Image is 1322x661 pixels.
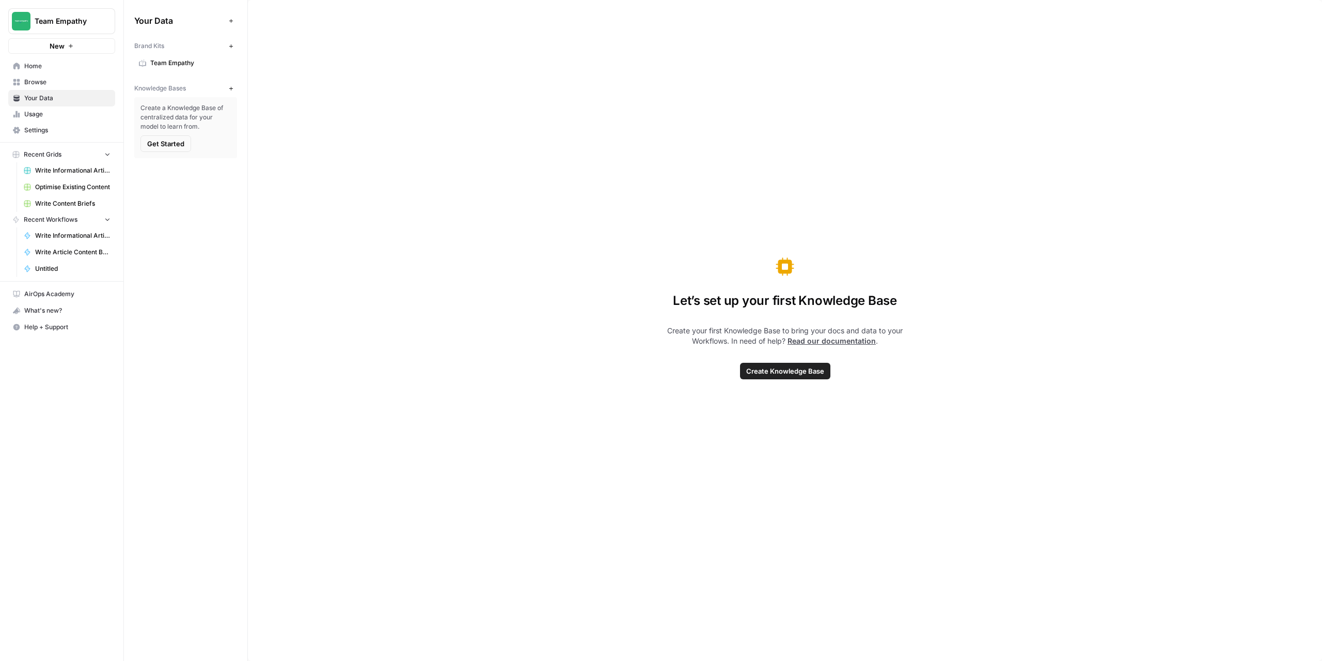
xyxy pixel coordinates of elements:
[8,286,115,302] a: AirOps Academy
[19,244,115,260] a: Write Article Content Brief
[24,62,111,71] span: Home
[24,289,111,299] span: AirOps Academy
[35,166,111,175] span: Write Informational Articles
[746,366,824,376] span: Create Knowledge Base
[134,14,225,27] span: Your Data
[740,363,830,379] button: Create Knowledge Base
[8,74,115,90] a: Browse
[8,8,115,34] button: Workspace: Team Empathy
[24,215,77,224] span: Recent Workflows
[24,94,111,103] span: Your Data
[134,84,186,93] span: Knowledge Bases
[35,248,111,257] span: Write Article Content Brief
[150,58,232,68] span: Team Empathy
[788,336,876,345] a: Read our documentation
[8,106,115,122] a: Usage
[8,212,115,227] button: Recent Workflows
[134,55,237,71] a: Team Empathy
[147,139,184,149] span: Get Started
[140,103,231,131] span: Create a Knowledge Base of centralized data for your model to learn from.
[8,58,115,74] a: Home
[35,16,97,26] span: Team Empathy
[24,78,111,87] span: Browse
[8,147,115,162] button: Recent Grids
[8,302,115,319] button: What's new?
[19,227,115,244] a: Write Informational Article Outline
[134,41,164,51] span: Brand Kits
[35,231,111,240] span: Write Informational Article Outline
[24,110,111,119] span: Usage
[653,326,917,346] span: Create your first Knowledge Base to bring your docs and data to your Workflows. In need of help? .
[8,319,115,335] button: Help + Support
[35,182,111,192] span: Optimise Existing Content
[24,322,111,332] span: Help + Support
[8,90,115,106] a: Your Data
[35,264,111,273] span: Untitled
[140,135,191,152] button: Get Started
[8,122,115,139] a: Settings
[24,126,111,135] span: Settings
[19,162,115,179] a: Write Informational Articles
[24,150,61,159] span: Recent Grids
[673,293,897,309] span: Let’s set up your first Knowledge Base
[19,195,115,212] a: Write Content Briefs
[19,179,115,195] a: Optimise Existing Content
[8,38,115,54] button: New
[19,260,115,277] a: Untitled
[9,303,115,318] div: What's new?
[35,199,111,208] span: Write Content Briefs
[50,41,65,51] span: New
[12,12,30,30] img: Team Empathy Logo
